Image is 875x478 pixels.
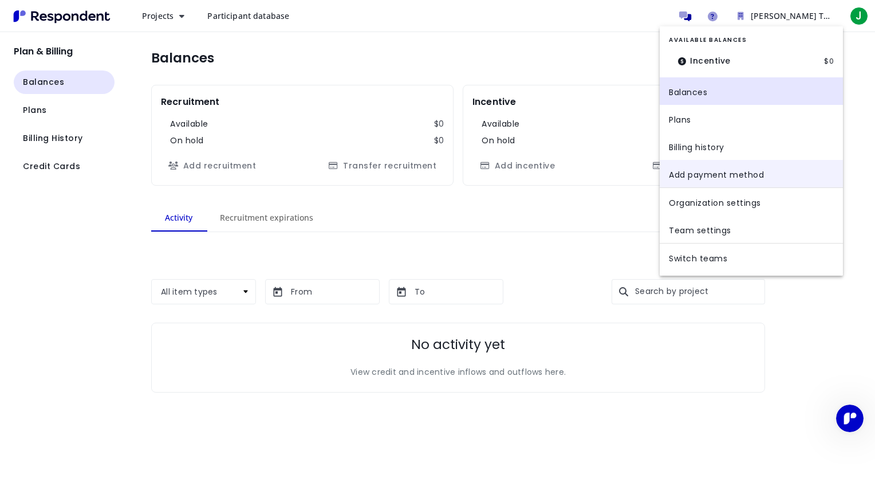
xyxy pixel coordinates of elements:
a: Billing plans [660,105,843,132]
a: Team settings [660,216,843,243]
a: Billing history [660,132,843,160]
section: Team balance summary [660,31,843,77]
dt: Incentive [669,49,740,73]
a: Switch teams [660,244,843,271]
dd: $0 [824,49,834,73]
a: Billing balances [660,77,843,105]
a: Organization settings [660,188,843,216]
h2: Available Balances [669,36,834,45]
a: Add payment method [660,160,843,187]
iframe: Intercom live chat [836,405,864,432]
